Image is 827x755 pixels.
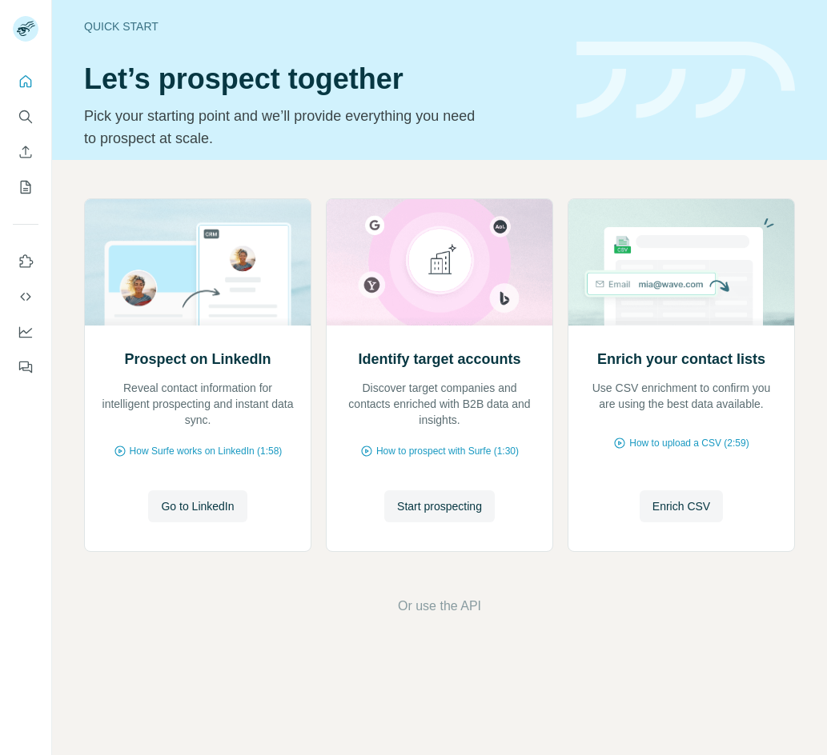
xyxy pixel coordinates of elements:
button: Feedback [13,353,38,381]
span: Start prospecting [397,498,482,514]
div: Quick start [84,18,557,34]
img: banner [576,42,795,119]
button: Or use the API [398,597,481,616]
span: How to upload a CSV (2:59) [629,436,749,450]
button: Use Surfe API [13,282,38,311]
button: Dashboard [13,318,38,346]
button: Start prospecting [384,490,495,522]
button: Use Surfe on LinkedIn [13,247,38,276]
span: Go to LinkedIn [161,498,234,514]
span: How to prospect with Surfe (1:30) [376,444,519,458]
button: Enrich CSV [13,138,38,166]
span: Enrich CSV [652,498,710,514]
h2: Identify target accounts [358,348,520,370]
button: Go to LinkedIn [148,490,247,522]
button: Search [13,102,38,131]
img: Identify target accounts [326,199,553,326]
button: Quick start [13,67,38,96]
img: Enrich your contact lists [568,199,795,326]
span: How Surfe works on LinkedIn (1:58) [130,444,283,458]
h2: Prospect on LinkedIn [124,348,271,370]
h1: Let’s prospect together [84,63,557,95]
p: Reveal contact information for intelligent prospecting and instant data sync. [101,380,295,428]
img: Prospect on LinkedIn [84,199,311,326]
button: Enrich CSV [640,490,723,522]
p: Discover target companies and contacts enriched with B2B data and insights. [343,380,536,428]
p: Pick your starting point and we’ll provide everything you need to prospect at scale. [84,105,485,150]
h2: Enrich your contact lists [597,348,765,370]
p: Use CSV enrichment to confirm you are using the best data available. [584,380,778,412]
button: My lists [13,173,38,202]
